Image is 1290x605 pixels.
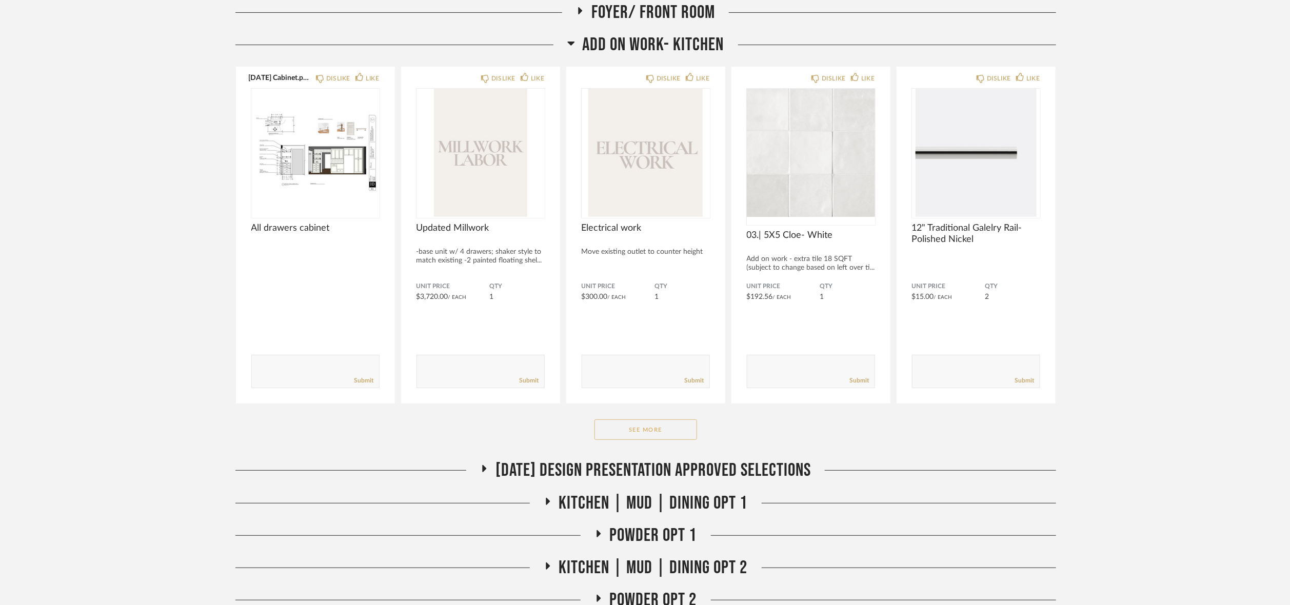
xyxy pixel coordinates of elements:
div: DISLIKE [987,73,1011,84]
span: / Each [773,295,791,300]
span: / Each [934,295,952,300]
span: Updated Millwork [416,223,545,234]
span: Kitchen | Mud | Dining Opt 1 [559,492,748,514]
span: Unit Price [416,283,490,291]
div: DISLIKE [657,73,681,84]
span: Unit Price [747,283,820,291]
img: undefined [912,89,1040,217]
img: undefined [416,89,545,217]
span: $15.00 [912,293,934,300]
span: 1 [655,293,659,300]
div: DISLIKE [326,73,350,84]
div: DISLIKE [822,73,846,84]
img: undefined [747,89,875,217]
a: Submit [520,376,539,385]
span: / Each [448,295,467,300]
span: $192.56 [747,293,773,300]
a: Submit [850,376,869,385]
span: Foyer/ Front Room [591,2,715,24]
span: 2 [985,293,989,300]
span: 1 [820,293,824,300]
span: QTY [820,283,875,291]
a: Submit [685,376,704,385]
div: LIKE [696,73,709,84]
span: QTY [490,283,545,291]
img: undefined [251,89,380,217]
a: Submit [1015,376,1035,385]
div: 0 [747,89,875,217]
div: DISLIKE [491,73,515,84]
div: -base unit w/ 4 drawers; shaker style to match existing -2 painted floating shel... [416,248,545,265]
div: LIKE [861,73,875,84]
span: [DATE] Design Presentation Approved selections [495,459,811,481]
div: Move existing outlet to counter height [582,248,710,256]
span: QTY [655,283,710,291]
span: Kitchen | Mud | Dining Opt 2 [559,557,748,579]
span: 1 [490,293,494,300]
span: Electrical work [582,223,710,234]
span: Powder Opt 1 [610,525,697,547]
span: QTY [985,283,1040,291]
span: / Each [608,295,626,300]
span: Unit Price [582,283,655,291]
div: Add on work - extra tile 18 SQFT (subject to change based on left over ti... [747,255,875,272]
div: LIKE [531,73,544,84]
span: 12" Traditional Galelry Rail- Polished Nickel [912,223,1040,245]
span: All drawers cabinet [251,223,380,234]
button: See More [594,419,697,440]
span: $3,720.00 [416,293,448,300]
span: Unit Price [912,283,985,291]
span: Add on work- kitchen [583,34,724,56]
button: [DATE] Cabinet.pdf [249,73,313,82]
a: Submit [354,376,374,385]
span: 03.| 5X5 Cloe- White [747,230,875,241]
span: $300.00 [582,293,608,300]
img: undefined [582,89,710,217]
div: LIKE [1026,73,1040,84]
div: LIKE [366,73,379,84]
